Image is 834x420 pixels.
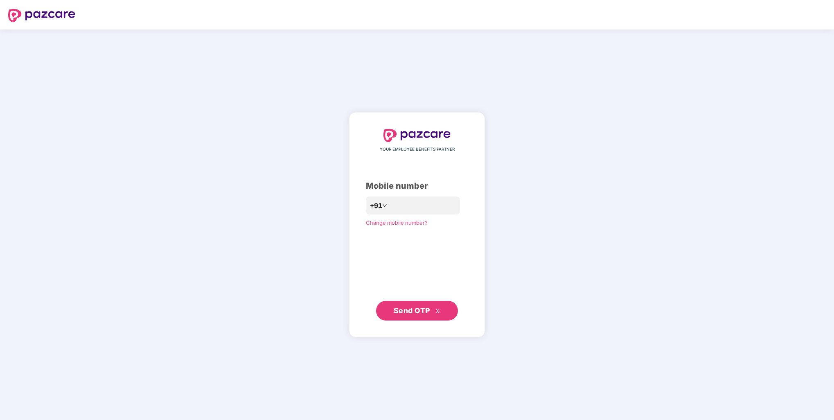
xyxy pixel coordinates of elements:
span: Send OTP [394,306,430,315]
span: +91 [370,201,382,211]
span: down [382,203,387,208]
a: Change mobile number? [366,219,428,226]
img: logo [8,9,75,22]
span: YOUR EMPLOYEE BENEFITS PARTNER [380,146,455,153]
button: Send OTPdouble-right [376,301,458,321]
div: Mobile number [366,180,468,192]
img: logo [383,129,451,142]
span: double-right [435,309,441,314]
